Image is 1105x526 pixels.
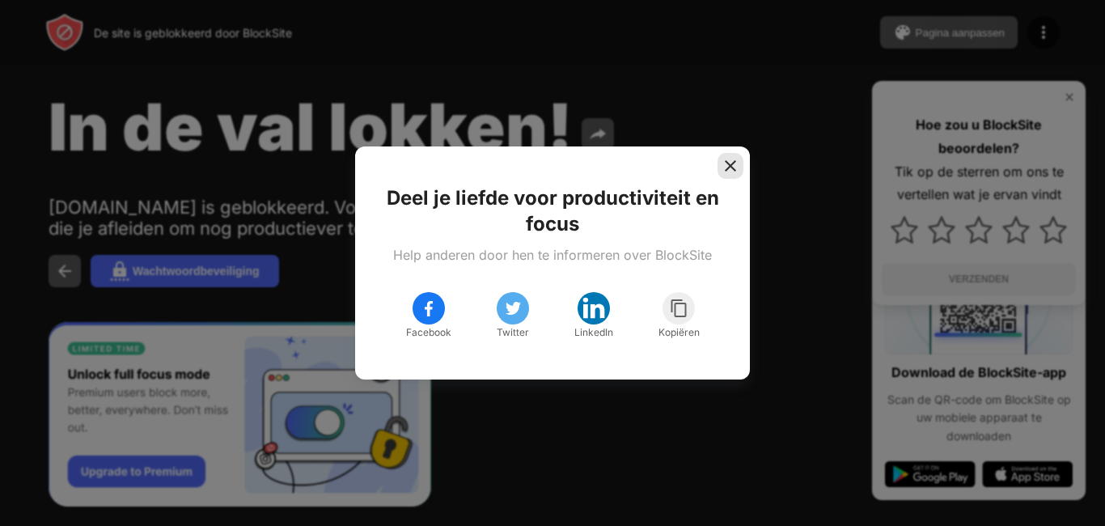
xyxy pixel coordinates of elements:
font: Deel je liefde voor productiviteit en focus [387,186,719,235]
img: twitter.svg [503,299,523,318]
font: Facebook [406,326,451,338]
img: facebook.svg [419,299,438,318]
font: Help anderen door hen te informeren over BlockSite [393,247,712,263]
font: Twitter [497,326,529,338]
font: LinkedIn [574,326,613,338]
img: linkedin.svg [581,295,607,321]
img: copy.svg [669,299,689,318]
font: Kopiëren [658,326,700,338]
